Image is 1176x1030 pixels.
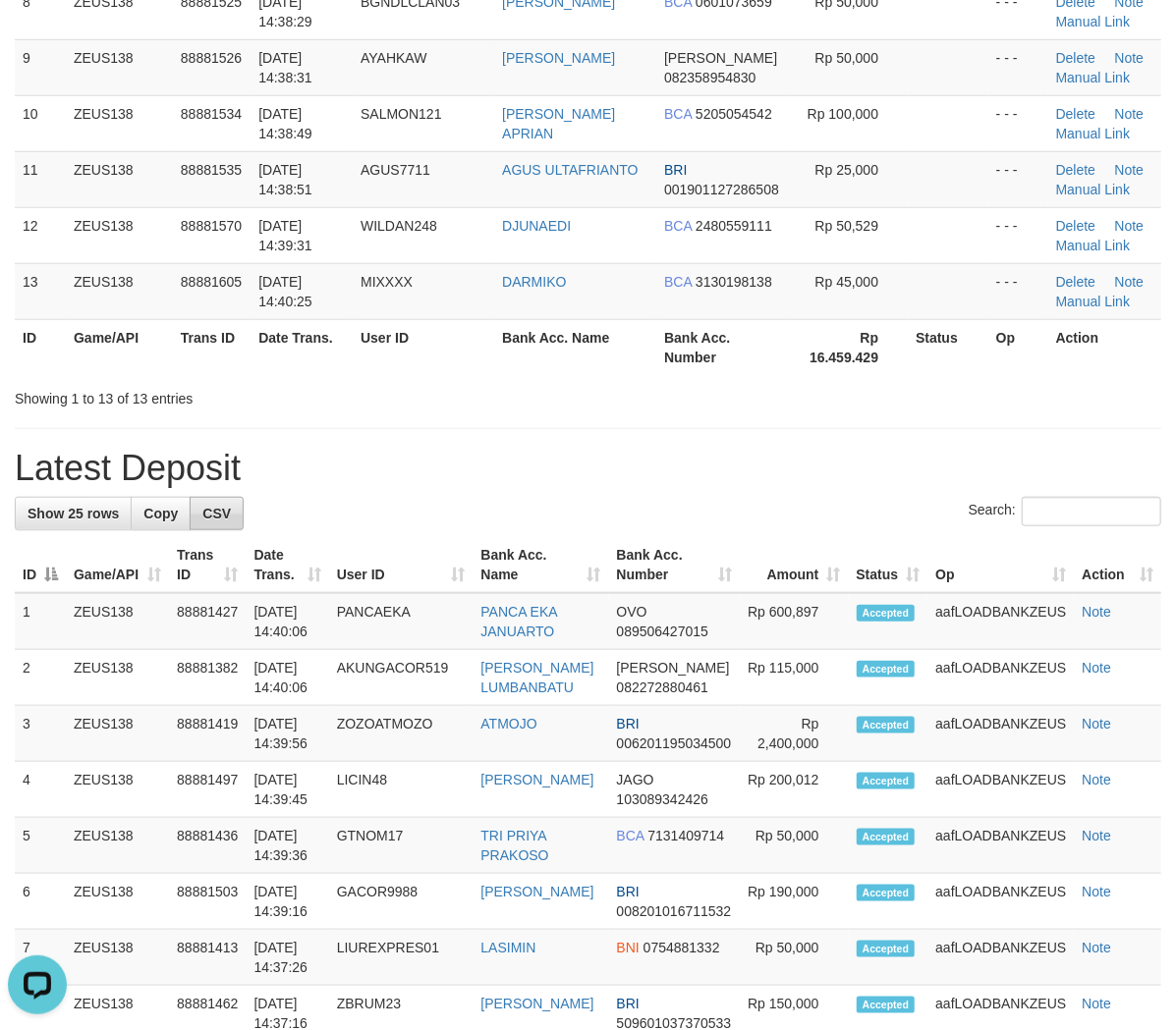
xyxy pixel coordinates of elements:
a: [PERSON_NAME] [480,996,593,1011]
a: Manual Link [1056,14,1131,29]
a: AGUS ULTAFRIANTO [502,162,638,178]
td: - - - [988,39,1048,95]
th: Amount: activate to sort column ascending [740,537,849,593]
a: Note [1082,828,1111,843]
a: Note [1115,162,1145,178]
span: Accepted [857,717,916,733]
td: 9 [15,39,66,95]
td: 11 [15,151,66,207]
a: DARMIKO [502,274,566,290]
span: Copy 089506427015 to clipboard [617,623,708,639]
td: [DATE] 14:37:26 [246,930,328,986]
td: 10 [15,95,66,151]
a: Manual Link [1056,70,1131,85]
span: BCA [664,106,692,122]
span: 88881526 [181,50,242,66]
button: Open LiveChat chat widget [8,8,67,67]
td: [DATE] 14:39:16 [246,874,328,930]
th: User ID: activate to sort column ascending [329,537,474,593]
span: Accepted [857,885,916,901]
th: ID [15,319,66,375]
td: ZEUS138 [66,762,169,818]
span: Rp 50,529 [815,218,879,234]
a: LASIMIN [480,940,535,955]
td: 7 [15,930,66,986]
span: Rp 100,000 [808,106,878,122]
a: [PERSON_NAME] APRIAN [502,106,615,141]
td: ZEUS138 [66,706,169,762]
a: [PERSON_NAME] LUMBANBATU [480,660,593,695]
td: aafLOADBANKZEUS [927,930,1074,986]
td: 5 [15,818,66,874]
a: Manual Link [1056,182,1131,197]
a: Note [1115,274,1145,290]
span: BRI [617,884,640,899]
span: CSV [202,506,231,521]
a: DJUNAEDI [502,218,571,234]
th: Bank Acc. Number [656,319,790,375]
a: Note [1082,660,1111,676]
td: aafLOADBANKZEUS [927,762,1074,818]
a: Note [1082,604,1111,620]
th: Game/API: activate to sort column ascending [66,537,169,593]
th: Rp 16.459.429 [790,319,908,375]
span: 88881605 [181,274,242,290]
label: Search: [969,497,1161,526]
td: aafLOADBANKZEUS [927,593,1074,650]
span: [DATE] 14:38:31 [258,50,312,85]
span: SALMON121 [361,106,441,122]
th: Op: activate to sort column ascending [927,537,1074,593]
th: Trans ID: activate to sort column ascending [169,537,246,593]
th: Action [1048,319,1161,375]
th: Game/API [66,319,173,375]
th: Bank Acc. Number: activate to sort column ascending [609,537,740,593]
span: 88881534 [181,106,242,122]
td: ZEUS138 [66,95,173,151]
span: BCA [664,218,692,234]
td: LICIN48 [329,762,474,818]
th: Bank Acc. Name: activate to sort column ascending [473,537,608,593]
a: Delete [1056,274,1095,290]
td: aafLOADBANKZEUS [927,874,1074,930]
td: Rp 50,000 [740,818,849,874]
td: 12 [15,207,66,263]
th: Status: activate to sort column ascending [849,537,928,593]
span: BCA [664,274,692,290]
span: Copy [143,506,178,521]
td: [DATE] 14:39:36 [246,818,328,874]
td: ZEUS138 [66,593,169,650]
th: Op [988,319,1048,375]
th: Date Trans.: activate to sort column ascending [246,537,328,593]
a: Delete [1056,106,1095,122]
span: [DATE] 14:38:51 [258,162,312,197]
span: 88881570 [181,218,242,234]
th: Bank Acc. Name [494,319,656,375]
td: Rp 200,012 [740,762,849,818]
a: Note [1115,106,1145,122]
td: ZEUS138 [66,39,173,95]
th: Status [908,319,988,375]
span: Copy 103089342426 to clipboard [617,791,708,807]
th: ID: activate to sort column descending [15,537,66,593]
th: Trans ID [173,319,251,375]
td: Rp 190,000 [740,874,849,930]
td: 88881497 [169,762,246,818]
a: ATMOJO [480,716,536,732]
td: Rp 2,400,000 [740,706,849,762]
td: 88881427 [169,593,246,650]
td: GACOR9988 [329,874,474,930]
td: GTNOM17 [329,818,474,874]
th: Date Trans. [251,319,353,375]
input: Search: [1022,497,1161,526]
h1: Latest Deposit [15,449,1161,488]
a: Manual Link [1056,126,1131,141]
a: PANCA EKA JANUARTO [480,604,557,639]
td: [DATE] 14:39:56 [246,706,328,762]
span: Copy 2480559111 to clipboard [696,218,772,234]
span: Accepted [857,661,916,678]
a: Note [1115,218,1145,234]
span: WILDAN248 [361,218,437,234]
span: [DATE] 14:39:31 [258,218,312,253]
a: Note [1082,940,1111,955]
td: 88881382 [169,650,246,706]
